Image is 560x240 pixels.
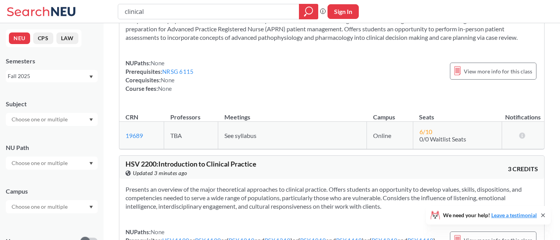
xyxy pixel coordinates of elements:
[126,113,138,121] div: CRN
[162,68,193,75] a: NRSG 6115
[89,118,93,121] svg: Dropdown arrow
[56,32,78,44] button: LAW
[419,135,466,143] span: 0/0 Waitlist Seats
[126,185,538,211] section: Presents an overview of the major theoretical approaches to clinical practice. Offers students an...
[8,158,73,168] input: Choose one or multiple
[126,132,143,139] a: 19689
[161,77,175,83] span: None
[6,113,98,126] div: Dropdown arrow
[89,162,93,165] svg: Dropdown arrow
[224,132,256,139] span: See syllabus
[6,57,98,65] div: Semesters
[8,115,73,124] input: Choose one or multiple
[126,160,256,168] span: HSV 2200 : Introduction to Clinical Practice
[6,70,98,82] div: Fall 2025Dropdown arrow
[419,128,432,135] span: 6 / 10
[158,85,172,92] span: None
[218,105,367,122] th: Meetings
[151,228,165,235] span: None
[502,105,544,122] th: Notifications
[6,187,98,196] div: Campus
[124,5,294,18] input: Class, professor, course number, "phrase"
[126,8,538,42] section: Offers the graduate nurse practitioner student learning activities to demonstrate clinical compet...
[6,143,98,152] div: NU Path
[164,122,218,149] td: TBA
[367,105,413,122] th: Campus
[8,72,88,80] div: Fall 2025
[164,105,218,122] th: Professors
[151,60,165,66] span: None
[89,206,93,209] svg: Dropdown arrow
[328,4,359,19] button: Sign In
[8,202,73,211] input: Choose one or multiple
[367,122,413,149] td: Online
[6,200,98,213] div: Dropdown arrow
[443,213,537,218] span: We need your help!
[133,169,187,177] span: Updated 3 minutes ago
[299,4,318,19] div: magnifying glass
[304,6,313,17] svg: magnifying glass
[126,59,193,93] div: NUPaths: Prerequisites: Corequisites: Course fees:
[6,157,98,170] div: Dropdown arrow
[6,100,98,108] div: Subject
[33,32,53,44] button: CPS
[413,105,502,122] th: Seats
[89,75,93,78] svg: Dropdown arrow
[9,32,30,44] button: NEU
[508,165,538,173] span: 3 CREDITS
[491,212,537,218] a: Leave a testimonial
[464,66,532,76] span: View more info for this class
